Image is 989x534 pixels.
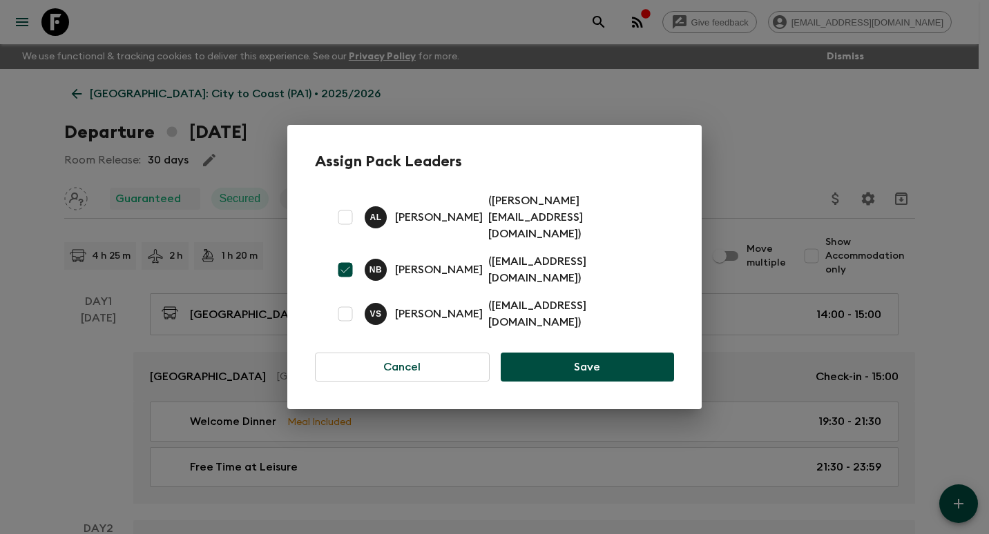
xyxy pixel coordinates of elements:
p: [PERSON_NAME] [395,261,483,278]
h2: Assign Pack Leaders [315,152,674,170]
button: Save [501,353,674,382]
p: [PERSON_NAME] [395,306,483,322]
p: [PERSON_NAME] [395,209,483,226]
p: V S [369,308,381,319]
p: ( [EMAIL_ADDRESS][DOMAIN_NAME] ) [488,253,657,286]
p: ( [PERSON_NAME][EMAIL_ADDRESS][DOMAIN_NAME] ) [488,192,657,242]
p: ( [EMAIL_ADDRESS][DOMAIN_NAME] ) [488,297,657,330]
button: Cancel [315,353,490,382]
p: N B [369,264,383,275]
p: A L [369,212,381,223]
